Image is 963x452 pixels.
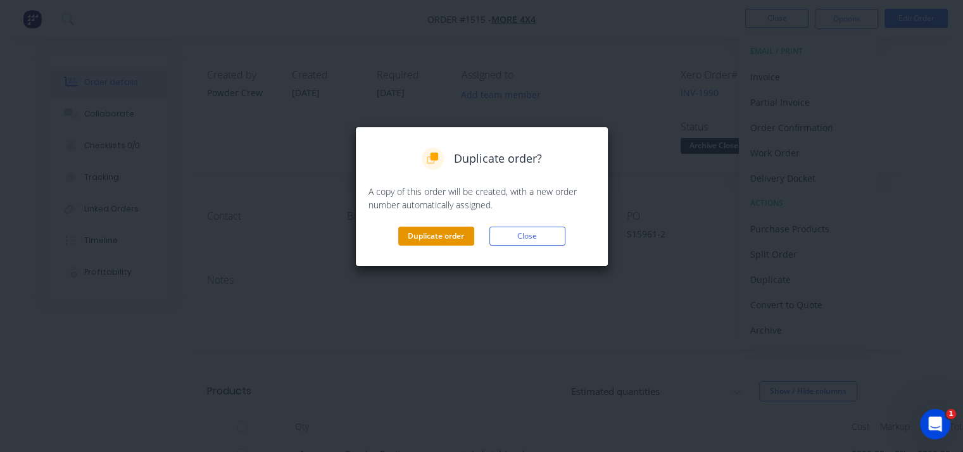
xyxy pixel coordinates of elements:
button: Close [489,227,565,246]
span: 1 [946,409,956,419]
button: Duplicate order [398,227,474,246]
span: Duplicate order? [454,150,542,167]
iframe: Intercom live chat [920,409,950,439]
p: A copy of this order will be created, with a new order number automatically assigned. [368,185,595,211]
